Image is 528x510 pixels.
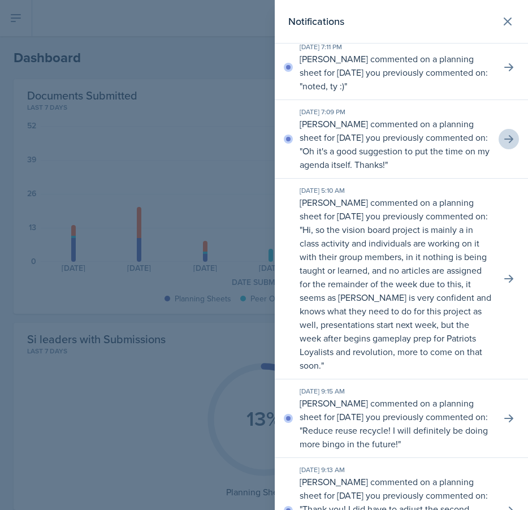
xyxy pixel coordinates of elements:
p: noted, ty :) [302,80,344,92]
p: Oh it's a good suggestion to put the time on my agenda itself. Thanks! [300,145,490,171]
p: [PERSON_NAME] commented on a planning sheet for [DATE] you previously commented on: " " [300,117,492,171]
p: [PERSON_NAME] commented on a planning sheet for [DATE] you previously commented on: " " [300,196,492,372]
p: [PERSON_NAME] commented on a planning sheet for [DATE] you previously commented on: " " [300,396,492,451]
div: [DATE] 5:10 AM [300,185,492,196]
div: [DATE] 9:15 AM [300,386,492,396]
div: [DATE] 9:13 AM [300,465,492,475]
div: [DATE] 7:09 PM [300,107,492,117]
div: [DATE] 7:11 PM [300,42,492,52]
p: Reduce reuse recycle! I will definitely be doing more bingo in the future! [300,424,488,450]
p: Hi, so the vision board project is mainly a in class activity and individuals are working on it w... [300,223,491,371]
p: [PERSON_NAME] commented on a planning sheet for [DATE] you previously commented on: " " [300,52,492,93]
h2: Notifications [288,14,344,29]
